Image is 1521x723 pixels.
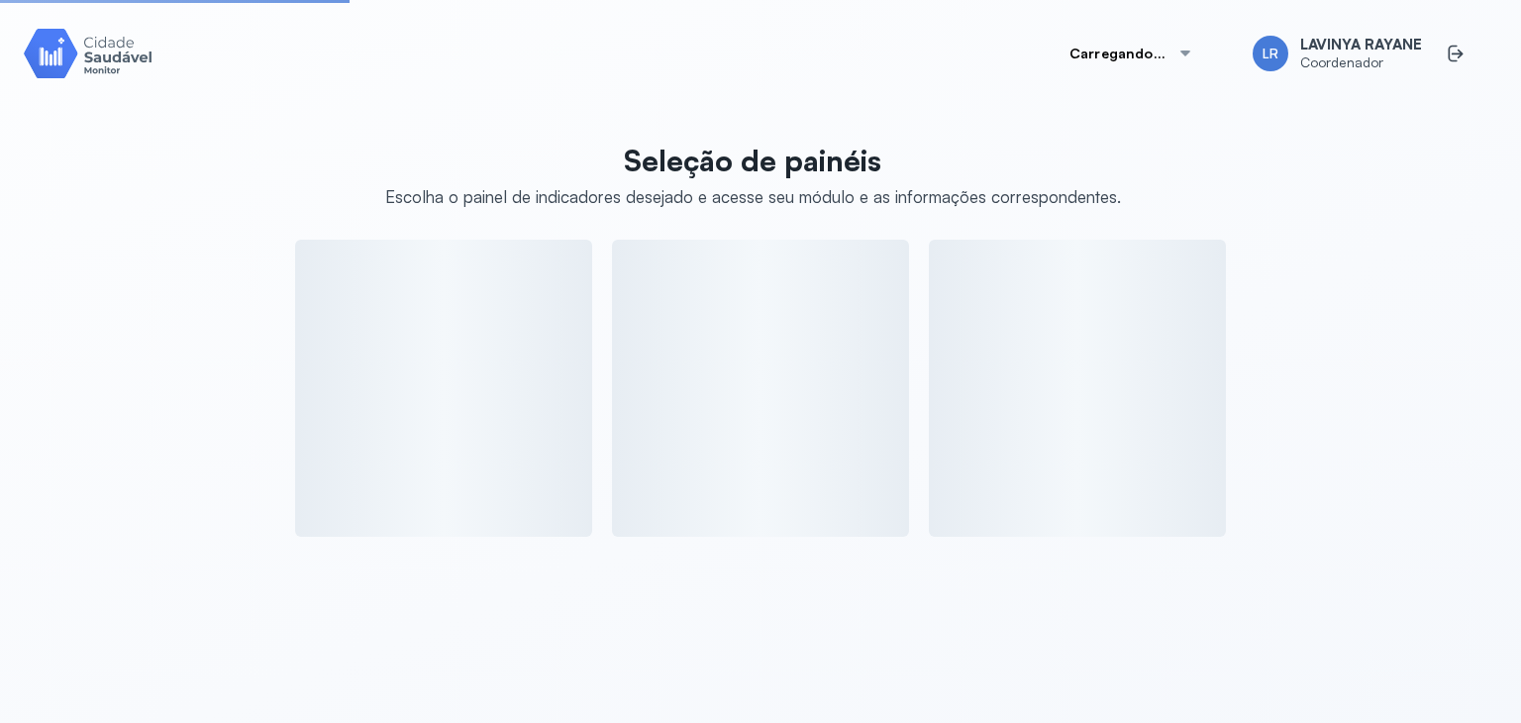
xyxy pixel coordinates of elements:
[1300,54,1422,71] span: Coordenador
[385,143,1121,178] p: Seleção de painéis
[24,25,152,81] img: Logotipo do produto Monitor
[1046,34,1217,73] button: Carregando...
[1300,36,1422,54] span: LAVINYA RAYANE
[385,186,1121,207] div: Escolha o painel de indicadores desejado e acesse seu módulo e as informações correspondentes.
[1263,46,1278,62] span: LR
